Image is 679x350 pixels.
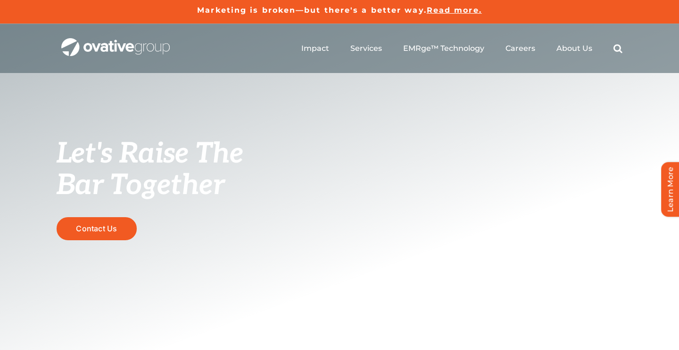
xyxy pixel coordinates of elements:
[613,44,622,53] a: Search
[61,37,170,46] a: OG_Full_horizontal_WHT
[57,169,224,203] span: Bar Together
[301,44,329,53] a: Impact
[197,6,427,15] a: Marketing is broken—but there's a better way.
[57,137,244,171] span: Let's Raise The
[57,217,137,240] a: Contact Us
[556,44,592,53] a: About Us
[505,44,535,53] a: Careers
[350,44,382,53] a: Services
[403,44,484,53] a: EMRge™ Technology
[427,6,482,15] a: Read more.
[76,224,117,233] span: Contact Us
[301,33,622,64] nav: Menu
